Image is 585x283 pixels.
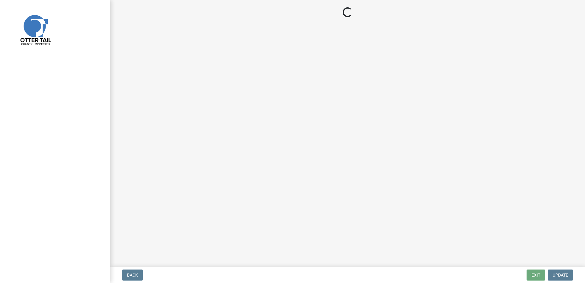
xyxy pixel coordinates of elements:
[122,270,143,281] button: Back
[553,273,568,277] span: Update
[548,270,573,281] button: Update
[127,273,138,277] span: Back
[12,6,58,52] img: Otter Tail County, Minnesota
[527,270,545,281] button: Exit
